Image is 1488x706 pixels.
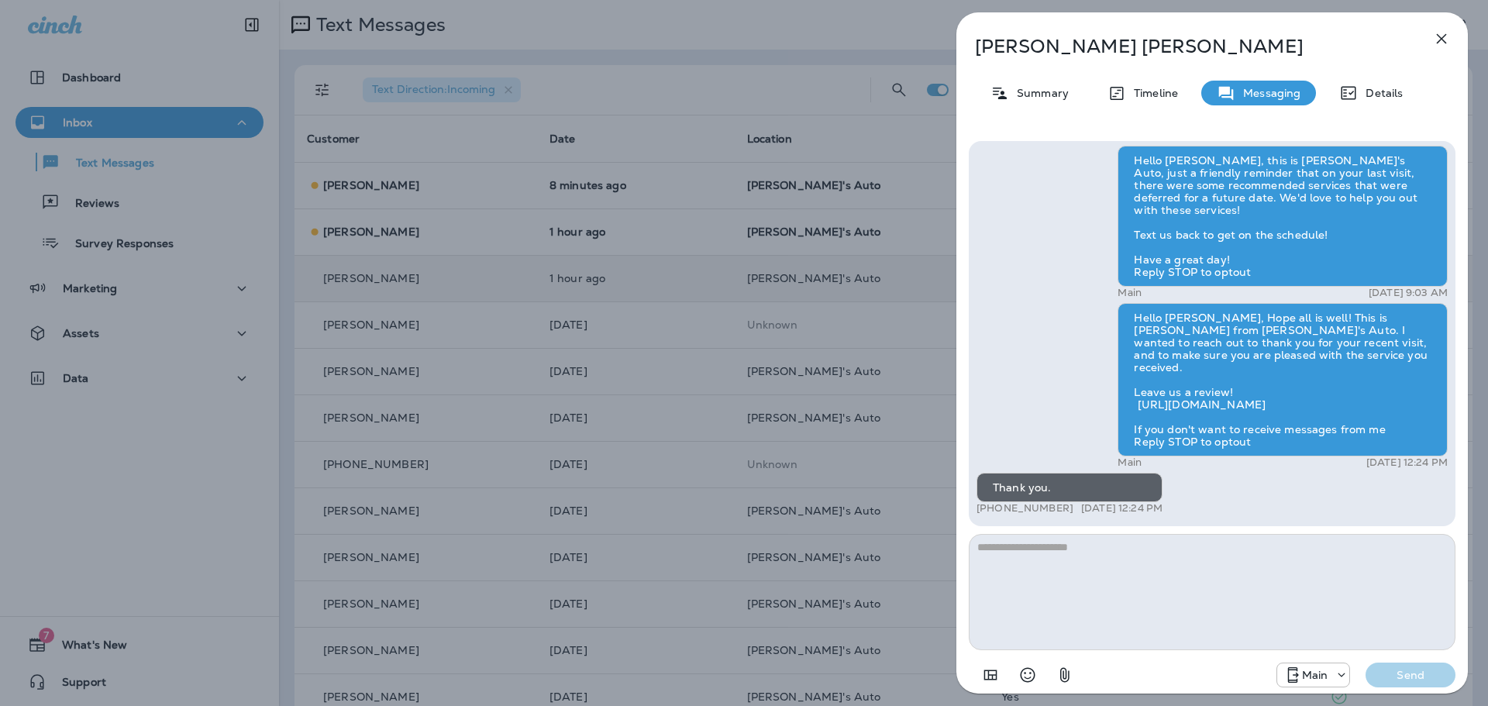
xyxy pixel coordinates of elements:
p: [PERSON_NAME] [PERSON_NAME] [975,36,1398,57]
div: +1 (941) 231-4423 [1277,666,1350,684]
p: Main [1118,287,1142,299]
div: Hello [PERSON_NAME], this is [PERSON_NAME]'s Auto, just a friendly reminder that on your last vis... [1118,146,1448,287]
p: Summary [1009,87,1069,99]
button: Add in a premade template [975,660,1006,691]
div: Thank you. [976,473,1162,502]
p: [DATE] 9:03 AM [1369,287,1448,299]
p: [DATE] 12:24 PM [1366,456,1448,469]
p: [PHONE_NUMBER] [976,502,1073,515]
p: Main [1302,669,1328,681]
p: Messaging [1235,87,1300,99]
p: Timeline [1126,87,1178,99]
p: [DATE] 12:24 PM [1081,502,1162,515]
div: Hello [PERSON_NAME], Hope all is well! This is [PERSON_NAME] from [PERSON_NAME]'s Auto. I wanted ... [1118,303,1448,456]
button: Select an emoji [1012,660,1043,691]
p: Details [1358,87,1403,99]
p: Main [1118,456,1142,469]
